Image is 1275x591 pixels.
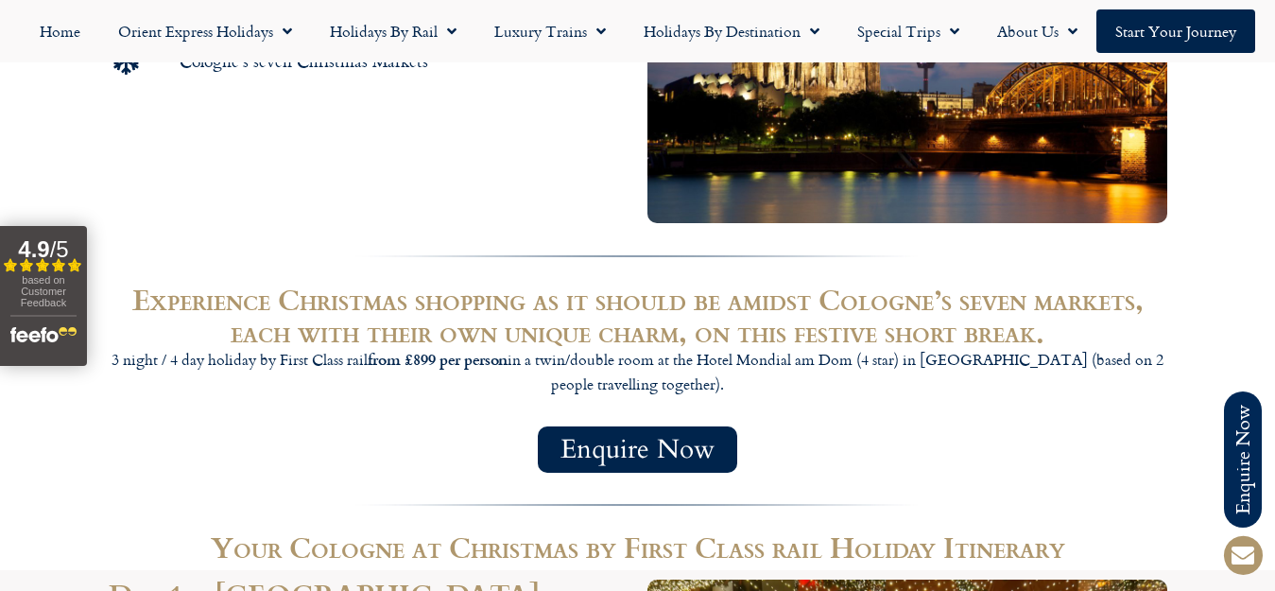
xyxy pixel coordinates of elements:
[560,438,715,461] span: Enquire Now
[1096,9,1255,53] a: Start your Journey
[978,9,1096,53] a: About Us
[109,347,1167,396] p: 3 night / 4 day holiday by First Class rail in a twin/double room at the Hotel Mondial am Dom (4 ...
[99,9,311,53] a: Orient Express Holidays
[538,426,737,473] a: Enquire Now
[838,9,978,53] a: Special Trips
[368,348,508,370] strong: from £899 per person
[109,284,1167,348] h2: Experience Christmas shopping as it should be amidst Cologne’s seven markets, each with their own...
[175,50,428,72] span: Cologne's seven Christmas Markets
[21,9,99,53] a: Home
[311,9,475,53] a: Holidays by Rail
[475,9,625,53] a: Luxury Trains
[9,9,1266,53] nav: Menu
[625,9,838,53] a: Holidays by Destination
[109,532,1167,561] h2: Your Cologne at Christmas by First Class rail Holiday Itinerary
